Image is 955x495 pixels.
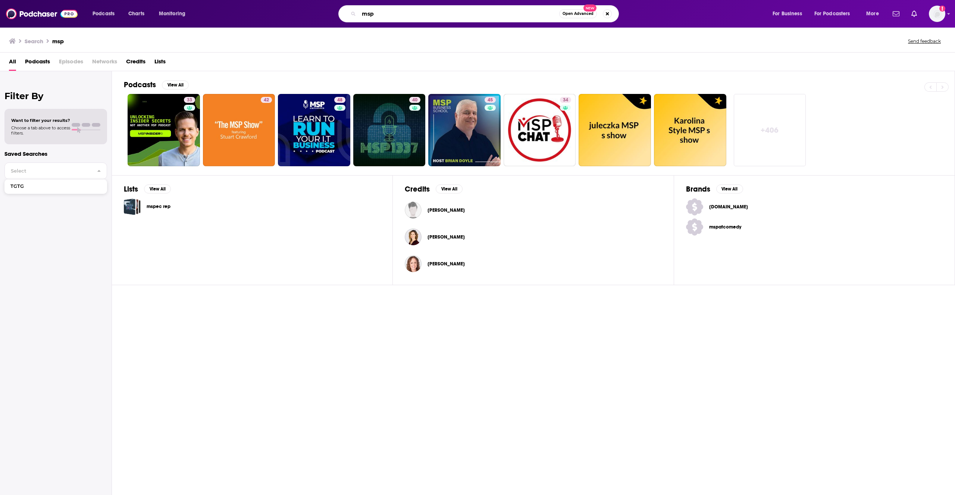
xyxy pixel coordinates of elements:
[144,185,171,193] button: View All
[264,97,269,104] span: 42
[929,6,945,22] button: Show profile menu
[123,8,149,20] a: Charts
[773,9,802,19] span: For Business
[405,185,463,194] a: CreditsView All
[124,80,156,89] h2: Podcasts
[866,9,879,19] span: More
[428,207,465,213] a: Tomi Popoola
[405,252,661,276] button: Molly PittmanMolly Pittman
[709,224,753,230] span: mspatcomedy
[126,56,145,71] a: Credits
[488,97,493,104] span: 45
[4,150,107,157] p: Saved Searches
[147,202,170,211] a: mspec rep
[87,8,124,20] button: open menu
[162,81,189,89] button: View All
[686,218,943,236] a: mspatcomedy
[560,97,571,103] a: 34
[405,255,422,272] img: Molly Pittman
[405,225,661,249] button: Keri PottsKeri Potts
[59,56,83,71] span: Episodes
[504,94,576,166] a: 34
[861,8,888,20] button: open menu
[4,163,107,179] button: Select
[686,185,743,194] a: BrandsView All
[709,204,753,210] span: [DOMAIN_NAME]
[353,94,426,166] a: 40
[890,7,902,20] a: Show notifications dropdown
[405,198,661,222] button: Tomi PopoolaTomi Popoola
[334,97,345,103] a: 48
[810,8,861,20] button: open menu
[485,97,496,103] a: 45
[124,198,141,215] a: mspec rep
[11,118,70,123] span: Want to filter your results?
[11,125,70,136] span: Choose a tab above to access filters.
[559,9,597,18] button: Open AdvancedNew
[5,168,91,173] span: Select
[184,97,195,103] a: 33
[563,97,568,104] span: 34
[929,6,945,22] img: User Profile
[345,5,626,22] div: Search podcasts, credits, & more...
[337,97,342,104] span: 48
[686,198,943,215] a: [DOMAIN_NAME]
[405,228,422,245] img: Keri Potts
[128,9,144,19] span: Charts
[203,94,275,166] a: 42
[25,38,43,45] h3: Search
[405,202,422,218] img: Tomi Popoola
[583,4,597,12] span: New
[4,91,107,101] h2: Filter By
[563,12,594,16] span: Open Advanced
[10,184,82,189] span: TGTG
[9,56,16,71] a: All
[412,97,417,104] span: 40
[124,185,138,194] h2: Lists
[124,185,171,194] a: ListsView All
[428,234,465,240] a: Keri Potts
[261,97,272,103] a: 42
[734,94,806,166] a: +406
[428,261,465,267] a: Molly Pittman
[92,56,117,71] span: Networks
[686,185,710,194] h2: Brands
[939,6,945,12] svg: Add a profile image
[428,207,465,213] span: [PERSON_NAME]
[716,185,743,193] button: View All
[278,94,350,166] a: 48
[405,185,430,194] h2: Credits
[409,97,420,103] a: 40
[124,80,189,89] a: PodcastsView All
[428,234,465,240] span: [PERSON_NAME]
[154,56,166,71] a: Lists
[929,6,945,22] span: Logged in as jhutchinson
[93,9,115,19] span: Podcasts
[767,8,811,20] button: open menu
[52,38,64,45] h3: msp
[25,56,50,71] a: Podcasts
[906,38,943,44] button: Send feedback
[436,185,463,193] button: View All
[359,8,559,20] input: Search podcasts, credits, & more...
[814,9,850,19] span: For Podcasters
[154,8,195,20] button: open menu
[428,261,465,267] span: [PERSON_NAME]
[128,94,200,166] a: 33
[6,7,78,21] img: Podchaser - Follow, Share and Rate Podcasts
[187,97,192,104] span: 33
[428,94,501,166] a: 45
[159,9,185,19] span: Monitoring
[908,7,920,20] a: Show notifications dropdown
